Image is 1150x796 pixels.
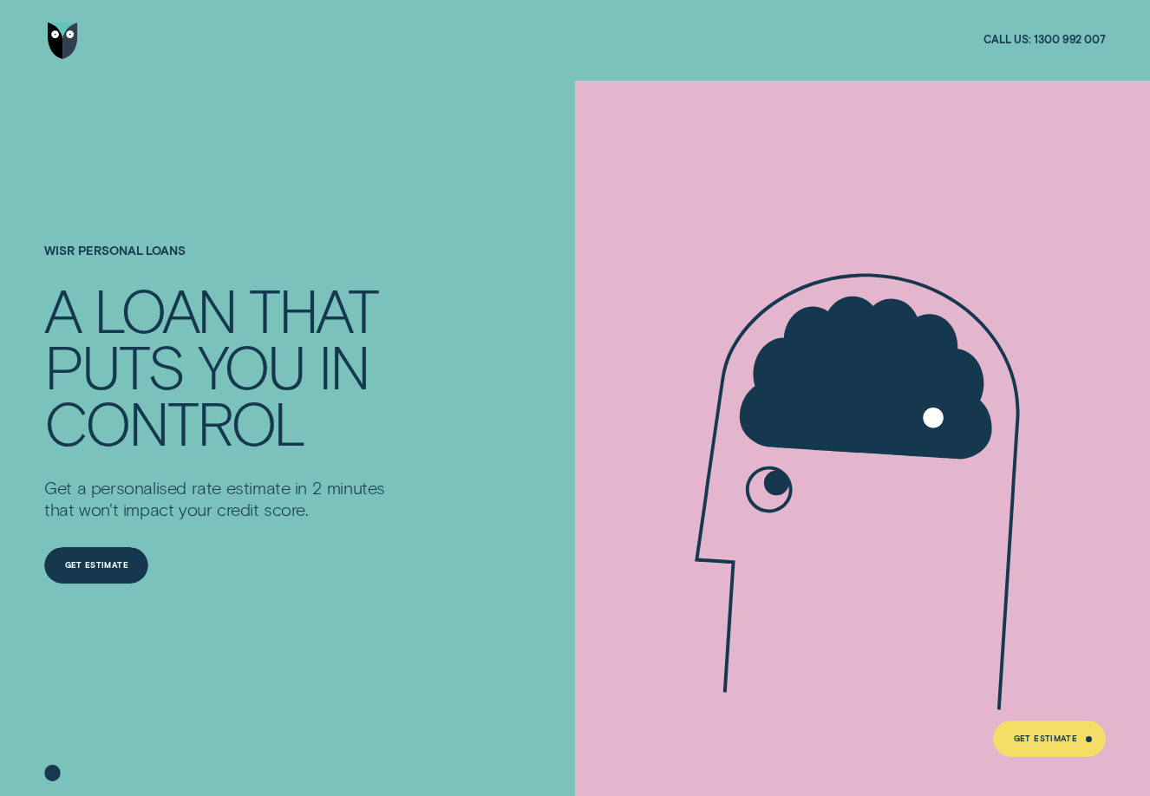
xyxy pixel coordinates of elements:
[44,281,395,450] h4: A LOAN THAT PUTS YOU IN CONTROL
[44,394,304,450] div: CONTROL
[48,23,78,59] img: Wisr
[249,281,376,337] div: THAT
[1034,33,1106,47] span: 1300 992 007
[44,244,395,281] h1: Wisr Personal Loans
[198,337,305,394] div: YOU
[983,33,1106,47] a: Call us:1300 992 007
[94,281,235,337] div: LOAN
[44,477,395,520] p: Get a personalised rate estimate in 2 minutes that won't impact your credit score.
[993,721,1105,757] a: Get Estimate
[318,337,369,394] div: IN
[983,33,1031,47] span: Call us:
[44,547,148,584] a: Get Estimate
[44,337,183,394] div: PUTS
[44,281,80,337] div: A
